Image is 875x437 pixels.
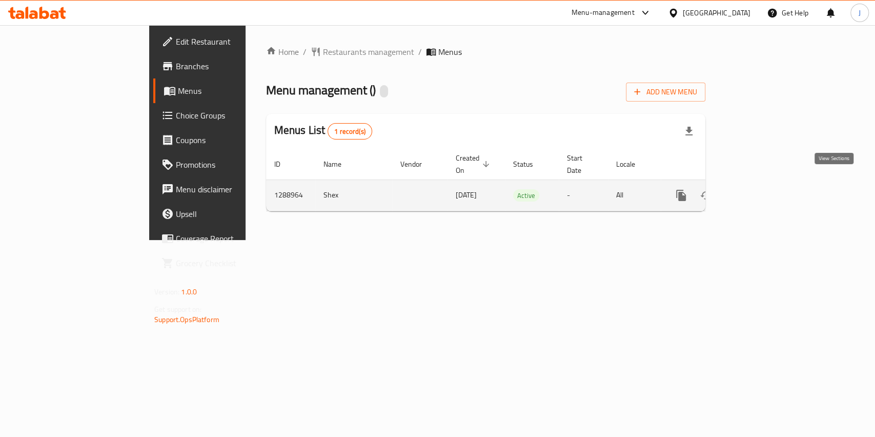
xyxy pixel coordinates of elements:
span: Menu management ( ) [266,78,376,102]
a: Upsell [153,202,295,226]
a: Branches [153,54,295,78]
span: Status [513,158,546,170]
span: Edit Restaurant [176,35,287,48]
span: Menu disclaimer [176,183,287,195]
span: Locale [616,158,648,170]
span: Add New Menu [634,86,697,98]
a: Menus [153,78,295,103]
table: enhanced table [266,149,776,211]
span: 1.0.0 [181,285,197,299]
a: Restaurants management [311,46,414,58]
button: more [669,183,694,208]
span: Coverage Report [176,232,287,245]
div: [GEOGRAPHIC_DATA] [683,7,750,18]
nav: breadcrumb [266,46,705,58]
div: Export file [677,119,701,144]
span: Restaurants management [323,46,414,58]
button: Add New Menu [626,83,705,102]
th: Actions [661,149,776,180]
a: Menu disclaimer [153,177,295,202]
a: Grocery Checklist [153,251,295,275]
span: Start Date [567,152,596,176]
span: Version: [154,285,179,299]
span: Get support on: [154,303,201,316]
span: Upsell [176,208,287,220]
span: Name [323,158,355,170]
td: Shex [315,180,392,211]
span: Menus [178,85,287,97]
span: Created On [456,152,493,176]
span: Promotions [176,158,287,171]
a: Coverage Report [153,226,295,251]
a: Promotions [153,152,295,177]
span: Coupons [176,134,287,146]
span: Menus [438,46,462,58]
span: J [859,7,861,18]
h2: Menus List [274,123,372,140]
span: 1 record(s) [328,127,372,136]
span: Choice Groups [176,109,287,122]
li: / [303,46,307,58]
a: Edit Restaurant [153,29,295,54]
div: Active [513,189,539,202]
a: Support.OpsPlatform [154,313,219,326]
td: All [608,180,661,211]
span: Vendor [400,158,435,170]
div: Total records count [328,123,372,140]
td: - [559,180,608,211]
a: Coupons [153,128,295,152]
span: ID [274,158,294,170]
div: Menu-management [572,7,635,19]
span: Branches [176,60,287,72]
span: Active [513,190,539,202]
span: [DATE] [456,188,477,202]
a: Choice Groups [153,103,295,128]
button: Change Status [694,183,718,208]
span: Grocery Checklist [176,257,287,269]
li: / [418,46,422,58]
